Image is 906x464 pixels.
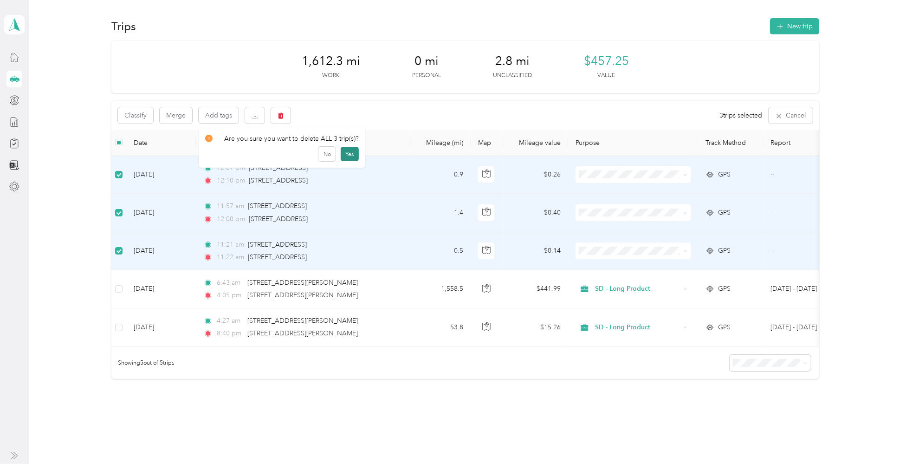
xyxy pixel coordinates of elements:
[217,163,245,173] span: 12:07 pm
[217,240,244,250] span: 11:21 am
[318,147,336,162] button: No
[503,232,568,270] td: $0.14
[409,156,471,194] td: 0.9
[322,72,339,80] p: Work
[247,279,358,287] span: [STREET_ADDRESS][PERSON_NAME]
[217,316,243,326] span: 4:27 am
[503,156,568,194] td: $0.26
[597,72,615,80] p: Value
[217,214,245,224] span: 12:00 pm
[471,130,503,156] th: Map
[126,308,196,346] td: [DATE]
[126,194,196,232] td: [DATE]
[249,164,308,172] span: [STREET_ADDRESS]
[763,270,848,308] td: Sep 1 - 30, 2025
[763,308,848,346] td: Sep 1 - 30, 2025
[493,72,532,80] p: Unclassified
[111,21,136,31] h1: Trips
[409,232,471,270] td: 0.5
[249,176,308,184] span: [STREET_ADDRESS]
[249,215,308,223] span: [STREET_ADDRESS]
[503,194,568,232] td: $0.40
[584,54,629,69] span: $457.25
[217,278,243,288] span: 6:43 am
[595,322,680,333] span: SD - Long Product
[205,134,359,144] div: Are you sure you want to delete ALL 3 trip(s)?
[341,147,359,162] button: Yes
[698,130,763,156] th: Track Method
[763,130,848,156] th: Report
[118,107,153,124] button: Classify
[718,322,731,333] span: GPS
[718,170,731,180] span: GPS
[503,308,568,346] td: $15.26
[718,284,731,294] span: GPS
[409,130,471,156] th: Mileage (mi)
[111,359,174,367] span: Showing 5 out of 5 trips
[217,176,245,186] span: 12:10 pm
[769,107,813,124] button: Cancel
[763,194,848,232] td: --
[199,107,239,123] button: Add tags
[503,270,568,308] td: $441.99
[719,111,762,120] span: 3 trips selected
[409,194,471,232] td: 1.4
[217,290,243,301] span: 4:05 pm
[770,18,819,34] button: New trip
[495,54,530,69] span: 2.8 mi
[248,241,307,248] span: [STREET_ADDRESS]
[217,252,244,262] span: 11:22 am
[763,156,848,194] td: --
[126,232,196,270] td: [DATE]
[595,284,680,294] span: SD - Long Product
[247,291,358,299] span: [STREET_ADDRESS][PERSON_NAME]
[718,246,731,256] span: GPS
[160,107,192,124] button: Merge
[718,208,731,218] span: GPS
[503,130,568,156] th: Mileage value
[217,328,243,339] span: 8:40 pm
[248,202,307,210] span: [STREET_ADDRESS]
[414,54,439,69] span: 0 mi
[126,156,196,194] td: [DATE]
[302,54,360,69] span: 1,612.3 mi
[568,130,698,156] th: Purpose
[409,270,471,308] td: 1,558.5
[247,329,358,337] span: [STREET_ADDRESS][PERSON_NAME]
[854,412,906,464] iframe: Everlance-gr Chat Button Frame
[412,72,441,80] p: Personal
[126,130,196,156] th: Date
[763,232,848,270] td: --
[217,201,244,211] span: 11:57 am
[247,317,358,325] span: [STREET_ADDRESS][PERSON_NAME]
[409,308,471,346] td: 53.8
[196,130,409,156] th: Locations
[126,270,196,308] td: [DATE]
[248,253,307,261] span: [STREET_ADDRESS]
